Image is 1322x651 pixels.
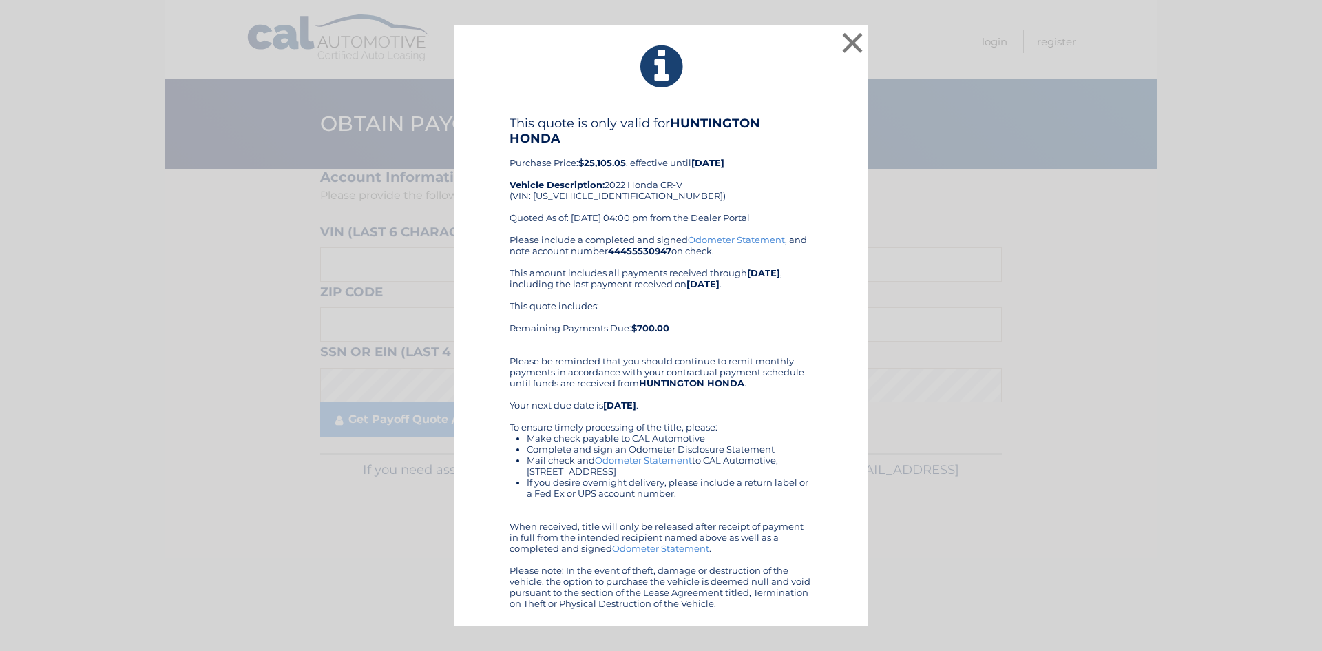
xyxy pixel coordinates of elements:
[608,245,671,256] b: 44455530947
[578,157,626,168] b: $25,105.05
[612,543,709,554] a: Odometer Statement
[603,400,636,411] b: [DATE]
[510,234,812,609] div: Please include a completed and signed , and note account number on check. This amount includes al...
[527,477,812,499] li: If you desire overnight delivery, please include a return label or a Fed Ex or UPS account number.
[839,29,866,56] button: ×
[527,455,812,477] li: Mail check and to CAL Automotive, [STREET_ADDRESS]
[510,300,812,344] div: This quote includes: Remaining Payments Due:
[691,157,724,168] b: [DATE]
[688,234,785,245] a: Odometer Statement
[747,267,780,278] b: [DATE]
[595,455,692,466] a: Odometer Statement
[510,116,812,146] h4: This quote is only valid for
[631,322,669,333] b: $700.00
[510,179,605,190] strong: Vehicle Description:
[686,278,720,289] b: [DATE]
[527,444,812,455] li: Complete and sign an Odometer Disclosure Statement
[510,116,760,146] b: HUNTINGTON HONDA
[527,433,812,444] li: Make check payable to CAL Automotive
[639,378,744,389] b: HUNTINGTON HONDA
[510,116,812,234] div: Purchase Price: , effective until 2022 Honda CR-V (VIN: [US_VEHICLE_IDENTIFICATION_NUMBER]) Quote...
